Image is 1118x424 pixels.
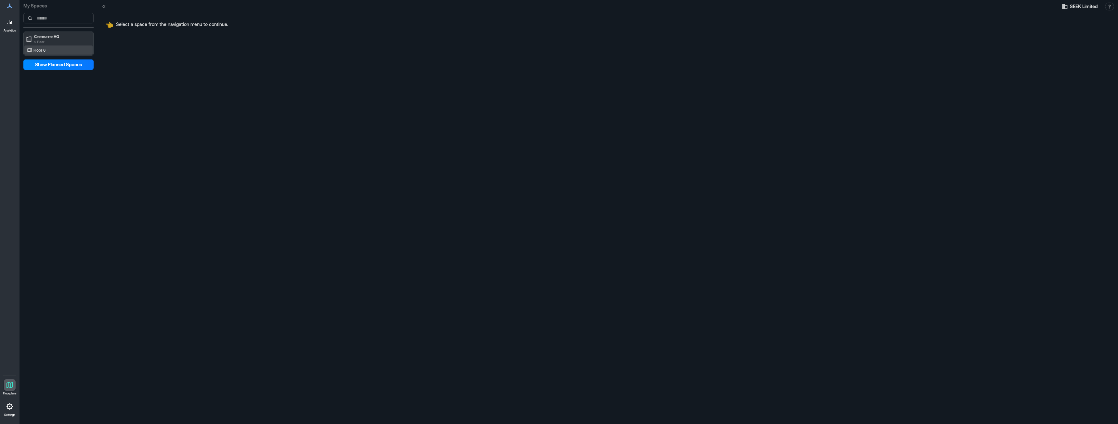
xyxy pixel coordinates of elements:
span: SEEK Limited [1070,3,1098,10]
p: Cremorne HQ [34,34,89,39]
p: 1 Floor [34,39,89,44]
span: Show Planned Spaces [35,61,82,68]
p: Select a space from the navigation menu to continue. [116,21,228,28]
p: Floorplans [3,392,17,395]
button: Show Planned Spaces [23,59,94,70]
p: My Spaces [23,3,94,9]
p: Floor 6 [33,47,45,53]
span: pointing left [105,20,113,28]
p: Analytics [4,29,16,32]
a: Analytics [2,14,18,34]
a: Floorplans [1,377,19,397]
p: Settings [4,413,15,417]
button: SEEK Limited [1059,1,1100,12]
a: Settings [2,399,18,419]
